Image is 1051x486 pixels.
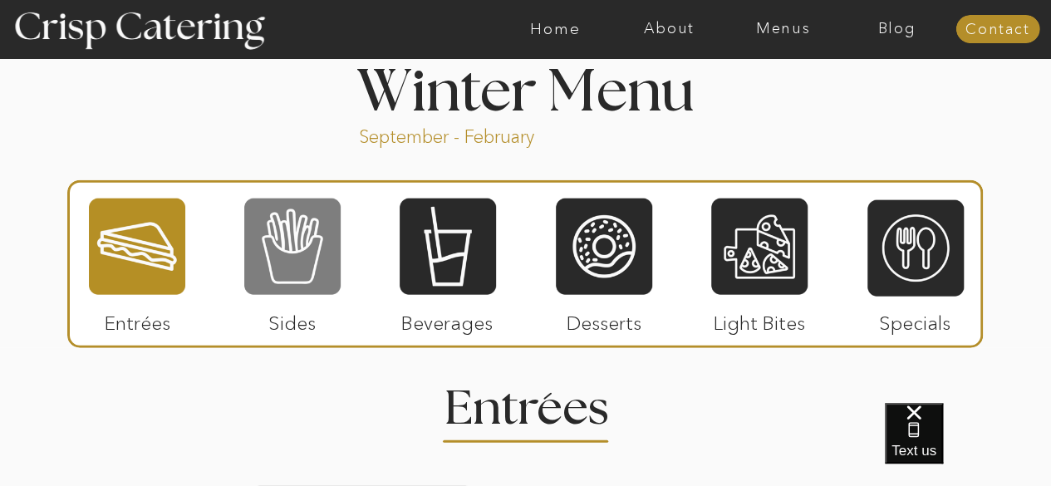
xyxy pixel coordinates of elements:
[612,21,726,37] a: About
[444,385,607,418] h2: Entrees
[498,21,612,37] a: Home
[237,295,347,343] p: Sides
[82,295,193,343] p: Entrées
[955,22,1039,38] a: Contact
[549,295,660,343] p: Desserts
[295,64,757,113] h1: Winter Menu
[840,21,954,37] a: Blog
[392,295,503,343] p: Beverages
[860,295,970,343] p: Specials
[726,21,840,37] a: Menus
[705,295,815,343] p: Light Bites
[885,403,1051,486] iframe: podium webchat widget bubble
[359,125,587,144] p: September - February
